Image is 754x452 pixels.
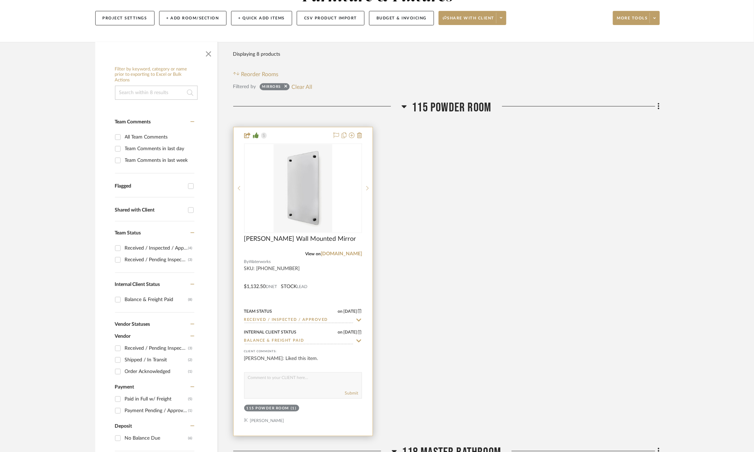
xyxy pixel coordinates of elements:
[345,390,358,396] button: Submit
[115,385,134,390] span: Payment
[115,207,185,213] div: Shared with Client
[125,243,188,254] div: Received / Inspected / Approved
[343,330,358,335] span: [DATE]
[188,254,193,265] div: (3)
[338,309,343,313] span: on
[244,329,297,335] div: Internal Client Status
[291,406,297,411] div: (1)
[188,243,193,254] div: (4)
[115,120,151,124] span: Team Comments
[115,231,141,236] span: Team Status
[115,282,160,287] span: Internal Client Status
[262,84,281,91] div: Mirrors
[188,294,193,305] div: (8)
[125,433,188,444] div: No Balance Due
[125,155,193,166] div: Team Comments in last week
[343,309,358,314] span: [DATE]
[115,86,198,100] input: Search within 8 results
[125,393,188,405] div: Paid in Full w/ Freight
[244,355,362,369] div: [PERSON_NAME]: Liked this item.
[188,405,193,416] div: (1)
[244,308,272,314] div: Team Status
[188,366,193,377] div: (1)
[369,11,434,25] button: Budget & Invoicing
[125,294,188,305] div: Balance & Freight Paid
[115,183,185,189] div: Flagged
[188,343,193,354] div: (3)
[249,258,271,265] span: Waterworks
[297,11,364,25] button: CSV Product Import
[231,11,292,25] button: + Quick Add Items
[159,11,227,25] button: + Add Room/Section
[125,366,188,377] div: Order Acknowledged
[125,343,188,354] div: Received / Pending Inspection
[188,393,193,405] div: (5)
[201,45,216,60] button: Close
[241,70,278,79] span: Reorder Rooms
[115,322,150,327] span: Vendor Statuses
[244,338,354,344] input: Type to Search…
[321,251,362,256] a: [DOMAIN_NAME]
[95,11,155,25] button: Project Settings
[125,354,188,366] div: Shipped / In Transit
[291,82,312,91] button: Clear All
[305,252,321,256] span: View on
[338,330,343,334] span: on
[439,11,506,25] button: Share with client
[273,144,332,232] img: Montgomery Wall Mounted Mirror
[188,433,193,444] div: (6)
[247,406,289,411] div: 115 Powder Room
[244,317,354,324] input: Type to Search…
[125,405,188,416] div: Payment Pending / Approval Pending
[412,100,491,115] span: 115 Powder Room
[115,67,198,83] h6: Filter by keyword, category or name prior to exporting to Excel or Bulk Actions
[244,235,356,243] span: [PERSON_NAME] Wall Mounted Mirror
[617,16,648,26] span: More tools
[188,354,193,366] div: (2)
[613,11,660,25] button: More tools
[244,258,249,265] span: By
[443,16,494,26] span: Share with client
[233,47,281,61] div: Displaying 8 products
[115,334,131,339] span: Vendor
[233,70,279,79] button: Reorder Rooms
[233,83,256,91] div: Filtered by
[115,424,132,429] span: Deposit
[125,132,193,143] div: All Team Comments
[125,254,188,265] div: Received / Pending Inspection
[245,144,362,233] div: 0
[125,143,193,154] div: Team Comments in last day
